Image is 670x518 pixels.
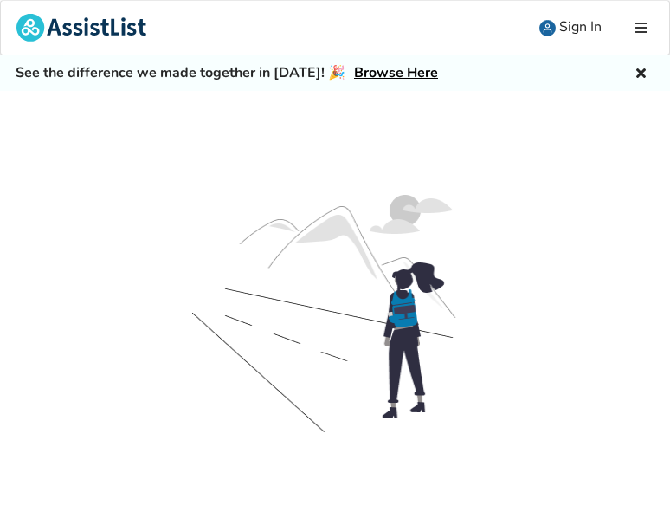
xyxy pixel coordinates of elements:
a: Browse Here [354,63,438,82]
a: user icon Sign In [524,1,617,55]
h5: See the difference we made together in [DATE]! 🎉 [16,64,438,82]
img: assistlist-logo [16,14,146,42]
img: user icon [539,20,556,36]
span: Sign In [559,17,602,36]
img: t.417af22f.png [192,188,478,465]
